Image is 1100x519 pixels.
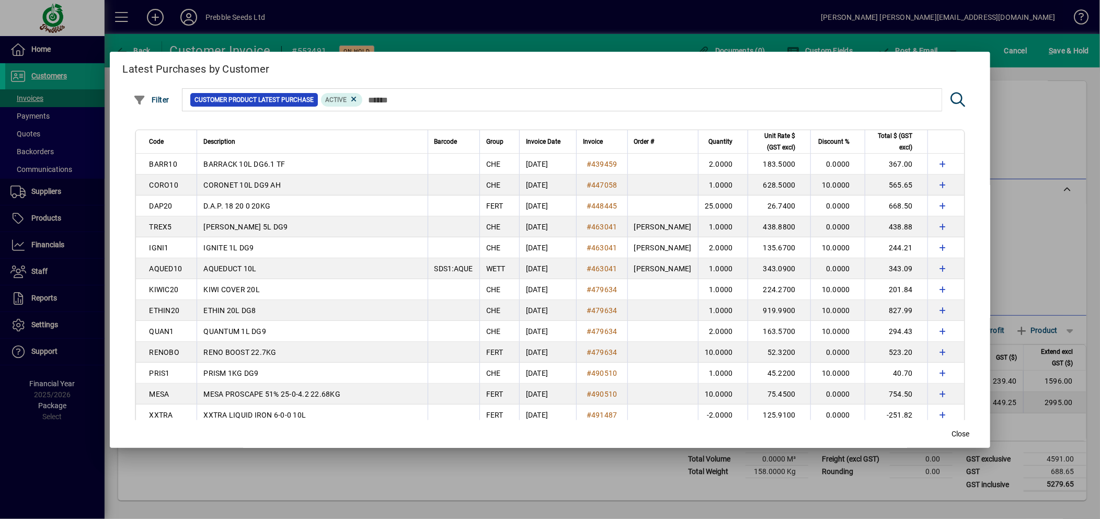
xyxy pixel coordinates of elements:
div: Discount % [817,136,860,147]
a: #490510 [583,367,621,379]
h2: Latest Purchases by Customer [110,52,990,82]
td: [DATE] [519,363,576,384]
td: [DATE] [519,175,576,195]
span: DAP20 [149,202,172,210]
span: Description [203,136,235,147]
a: #479634 [583,347,621,358]
td: 75.4500 [748,384,810,405]
td: 135.6700 [748,237,810,258]
span: CHE [486,327,501,336]
a: #463041 [583,221,621,233]
span: 479634 [591,327,617,336]
span: FERT [486,411,503,419]
span: 463041 [591,223,617,231]
span: Close [952,429,970,440]
span: RENOBO [149,348,179,356]
td: 1.0000 [698,175,748,195]
td: 40.70 [865,363,927,384]
span: AQUED10 [149,264,182,273]
td: 565.65 [865,175,927,195]
span: IGNI1 [149,244,168,252]
div: Group [486,136,513,147]
a: #479634 [583,305,621,316]
span: SDS1:AQUE [434,264,473,273]
span: Total $ (GST excl) [872,130,913,153]
span: Group [486,136,503,147]
span: ETHIN20 [149,306,179,315]
a: #479634 [583,284,621,295]
span: CHE [486,223,501,231]
span: Unit Rate $ (GST excl) [754,130,796,153]
td: [PERSON_NAME] [627,258,698,279]
span: FERT [486,348,503,356]
div: Quantity [705,136,742,147]
td: 26.7400 [748,195,810,216]
span: 447058 [591,181,617,189]
span: 463041 [591,244,617,252]
span: # [587,285,591,294]
span: # [587,181,591,189]
a: #439459 [583,158,621,170]
span: BARR10 [149,160,177,168]
td: 10.0000 [810,300,865,321]
td: 343.09 [865,258,927,279]
span: CORO10 [149,181,178,189]
span: 490510 [591,369,617,377]
td: 125.9100 [748,405,810,425]
td: [PERSON_NAME] [627,216,698,237]
span: RENO BOOST 22.7KG [203,348,276,356]
td: 10.0000 [810,321,865,342]
span: WETT [486,264,506,273]
span: FERT [486,390,503,398]
span: Quantity [709,136,733,147]
span: # [587,264,591,273]
td: 0.0000 [810,216,865,237]
span: ETHIN 20L DG8 [203,306,256,315]
td: 244.21 [865,237,927,258]
td: [DATE] [519,342,576,363]
div: Invoice Date [526,136,570,147]
td: 438.88 [865,216,927,237]
span: # [587,390,591,398]
span: BARRACK 10L DG6.1 TF [203,160,285,168]
td: [DATE] [519,258,576,279]
td: [DATE] [519,300,576,321]
span: Active [325,96,347,103]
span: CORONET 10L DG9 AH [203,181,281,189]
td: 10.0000 [698,342,748,363]
td: 754.50 [865,384,927,405]
td: 0.0000 [810,384,865,405]
span: Invoice Date [526,136,560,147]
div: Total $ (GST excl) [872,130,922,153]
div: Code [149,136,190,147]
span: AQUEDUCT 10L [203,264,256,273]
td: 2.0000 [698,321,748,342]
td: [DATE] [519,154,576,175]
span: D.A.P. 18 20 0 20KG [203,202,270,210]
span: 490510 [591,390,617,398]
td: [DATE] [519,405,576,425]
td: [DATE] [519,321,576,342]
button: Close [944,425,978,444]
span: 491487 [591,411,617,419]
div: Unit Rate $ (GST excl) [754,130,805,153]
td: 0.0000 [810,195,865,216]
td: 1.0000 [698,279,748,300]
td: 438.8800 [748,216,810,237]
td: 0.0000 [810,405,865,425]
span: # [587,411,591,419]
span: CHE [486,160,501,168]
span: XXTRA [149,411,173,419]
span: # [587,327,591,336]
span: # [587,306,591,315]
span: 479634 [591,306,617,315]
div: Invoice [583,136,621,147]
span: [PERSON_NAME] 5L DG9 [203,223,288,231]
span: KIWI COVER 20L [203,285,260,294]
td: 628.5000 [748,175,810,195]
td: 827.99 [865,300,927,321]
span: QUAN1 [149,327,174,336]
td: 10.0000 [698,384,748,405]
td: 0.0000 [810,154,865,175]
span: CHE [486,244,501,252]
